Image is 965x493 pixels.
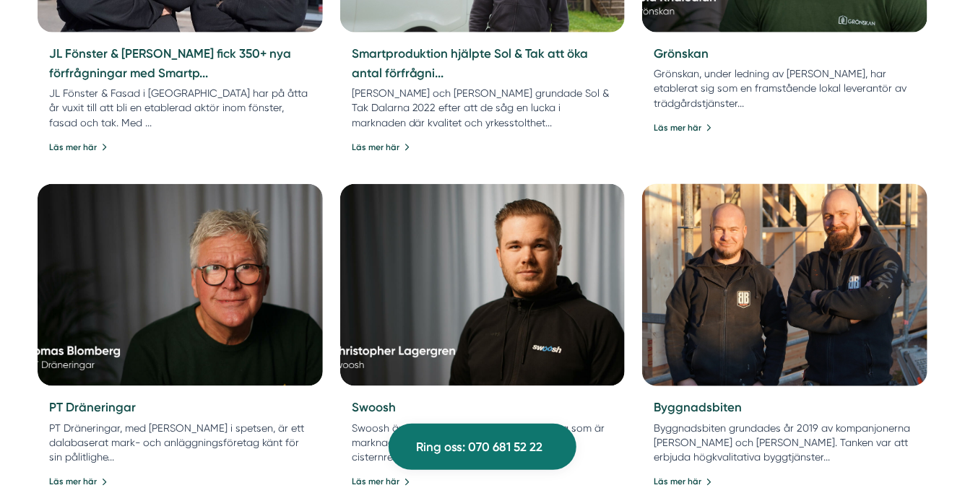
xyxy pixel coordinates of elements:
[38,184,323,386] img: PT Dräneringar
[417,437,543,457] span: Ring oss: 070 681 52 22
[654,475,712,489] a: Läs mer här
[49,86,311,129] p: JL Fönster & Fasad i [GEOGRAPHIC_DATA] har på åtta år vuxit till att bli en etablerad aktör inom ...
[352,400,396,414] a: Swoosh
[352,46,589,80] a: Smartproduktion hjälpte Sol & Tak att öka antal förfrågni...
[654,66,916,110] p: Grönskan, under ledning av [PERSON_NAME], har etablerat sig som en framstående lokal leverantör a...
[352,475,410,489] a: Läs mer här
[49,475,108,489] a: Läs mer här
[389,424,576,470] a: Ring oss: 070 681 52 22
[654,400,742,414] a: Byggnadsbiten
[352,141,410,154] a: Läs mer här
[49,46,291,80] a: JL Fönster & [PERSON_NAME] fick 350+ nya förfrågningar med Smartp...
[654,421,916,464] p: Byggnadsbiten grundades år 2019 av kompanjonerna [PERSON_NAME] och [PERSON_NAME]. Tanken var att ...
[49,400,136,414] a: PT Dräneringar
[340,184,626,386] img: Swoosh
[352,421,614,464] p: Swoosh är ett rikstäckande miljöteknikföretag som är marknadsledande inom stamrenovering, cistern...
[49,141,108,154] a: Läs mer här
[49,421,311,464] p: PT Dräneringar, med [PERSON_NAME] i spetsen, är ett dalabaserat mark- och anläggningsföretag känt...
[635,179,934,391] img: Byggnadsbiten
[642,184,927,386] a: Byggnadsbiten
[654,46,709,61] a: Grönskan
[654,121,712,135] a: Läs mer här
[352,86,614,129] p: [PERSON_NAME] och [PERSON_NAME] grundade Sol & Tak Dalarna 2022 efter att de såg en lucka i markn...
